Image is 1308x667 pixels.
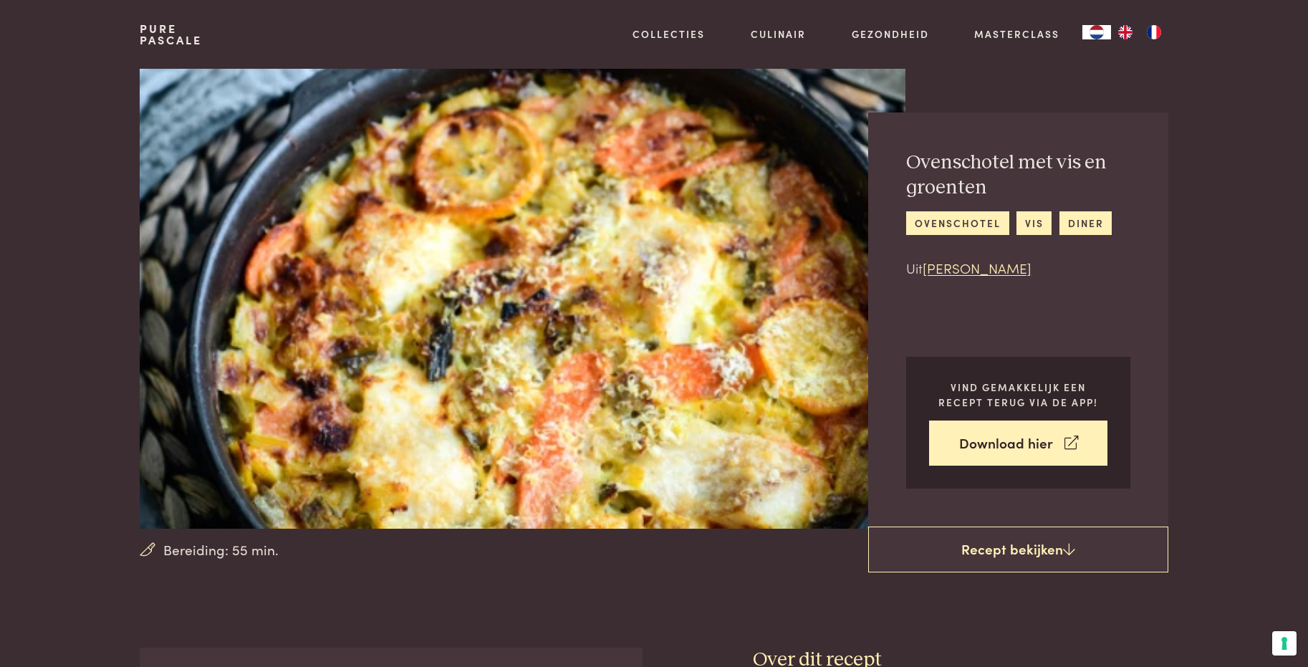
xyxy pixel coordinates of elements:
[906,211,1009,235] a: ovenschotel
[852,27,929,42] a: Gezondheid
[163,539,279,560] span: Bereiding: 55 min.
[633,27,705,42] a: Collecties
[1111,25,1168,39] ul: Language list
[923,258,1032,277] a: [PERSON_NAME]
[1272,631,1297,656] button: Uw voorkeuren voor toestemming voor trackingtechnologieën
[1082,25,1111,39] div: Language
[140,23,202,46] a: PurePascale
[1140,25,1168,39] a: FR
[929,380,1107,409] p: Vind gemakkelijk een recept terug via de app!
[1016,211,1052,235] a: vis
[974,27,1059,42] a: Masterclass
[140,69,905,529] img: Ovenschotel met vis en groenten
[868,527,1168,572] a: Recept bekijken
[1082,25,1111,39] a: NL
[929,421,1107,466] a: Download hier
[906,258,1130,279] p: Uit
[1059,211,1112,235] a: diner
[906,150,1130,200] h2: Ovenschotel met vis en groenten
[751,27,806,42] a: Culinair
[1111,25,1140,39] a: EN
[1082,25,1168,39] aside: Language selected: Nederlands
